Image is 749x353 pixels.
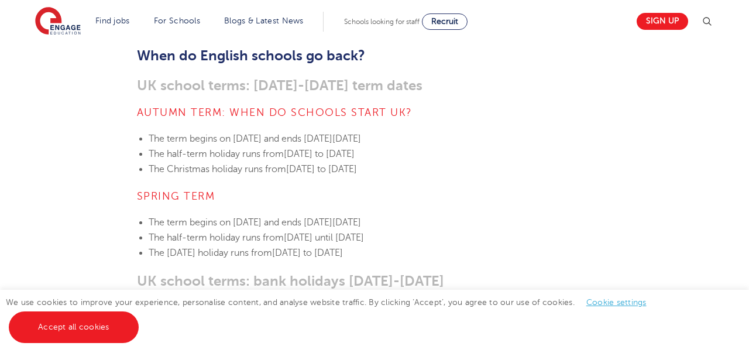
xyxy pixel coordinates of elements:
span: Schools looking for staff [344,18,420,26]
span: [DATE] until [DATE] [284,232,364,243]
h2: When do English schools go back? [137,46,613,66]
span: The [DATE] holiday runs from [149,248,272,258]
span: [DATE] to [DATE] [286,164,357,174]
span: The term begins on [149,217,231,228]
span: The term begins on [149,133,231,144]
span: The half-term holiday runs from [149,149,284,159]
span: We use cookies to improve your experience, personalise content, and analyse website traffic. By c... [6,298,658,331]
a: For Schools [154,16,200,25]
a: Recruit [422,13,468,30]
span: UK school terms: [DATE]-[DATE] term dates [137,77,422,94]
a: Sign up [637,13,688,30]
span: Autumn term: When do schools start UK? [137,107,413,118]
img: Engage Education [35,7,81,36]
span: The half-term holiday runs from [149,232,284,243]
span: The Christmas holiday runs from [149,164,286,174]
span: [DATE] to [DATE] [272,248,343,258]
a: Cookie settings [586,298,647,307]
span: [DATE] and ends [DATE][DATE] [233,217,361,228]
span: Recruit [431,17,458,26]
span: Spring term [137,190,215,202]
a: Find jobs [95,16,130,25]
a: Blogs & Latest News [224,16,304,25]
span: [DATE] and ends [DATE][DATE] [233,133,361,144]
span: [DATE] to [DATE] [284,149,355,159]
a: Accept all cookies [9,311,139,343]
span: UK school terms: bank holidays [DATE]-[DATE] [137,273,444,289]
